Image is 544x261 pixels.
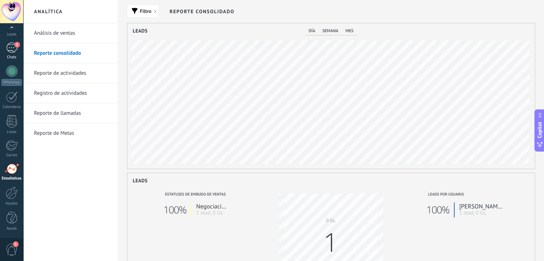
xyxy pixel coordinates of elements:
[1,130,22,134] div: Listas
[459,202,503,210] div: [PERSON_NAME]
[23,23,118,43] li: Análisis de ventas
[1,55,22,60] div: Chats
[163,203,186,217] a: 100%
[459,210,487,216] a: 1 lead, 0 Gs.
[345,28,353,34] span: mes
[165,192,228,197] div: Estatuses de embudo de ventas
[34,83,111,103] a: Registro de actividades
[322,28,338,34] span: semana
[1,201,22,206] div: Ajustes
[1,153,22,158] div: Correo
[34,43,111,63] a: Reporte consolidado
[196,202,228,210] div: Negociación
[323,225,338,260] span: 1
[426,203,449,217] a: 100%
[23,103,118,123] li: Reporte de llamadas
[326,217,336,223] span: 0 Gs.
[1,226,22,231] div: Ayuda
[165,202,228,217] div: Negociación
[34,23,111,43] a: Análisis de ventas
[196,210,224,216] a: 1 lead, 0 Gs.
[23,63,118,83] li: Reporte de actividades
[140,9,151,14] span: Filtro
[536,122,543,138] span: Copilot
[23,123,118,143] li: Reporte de Metas
[23,43,118,63] li: Reporte consolidado
[428,192,503,197] div: Leads por usuario
[34,123,111,143] a: Reporte de Metas
[1,105,22,109] div: Calendario
[1,79,22,86] div: WhatsApp
[1,176,22,181] div: Estadísticas
[428,202,503,217] div: Silvia Flores
[14,42,20,48] span: 1
[34,103,111,123] a: Reporte de llamadas
[133,178,148,183] span: Leads
[13,241,19,247] span: 1
[34,63,111,83] a: Reporte de actividades
[1,32,22,37] div: Leads
[309,28,315,34] span: día
[127,5,159,18] button: Filtro
[23,83,118,103] li: Registro de actividades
